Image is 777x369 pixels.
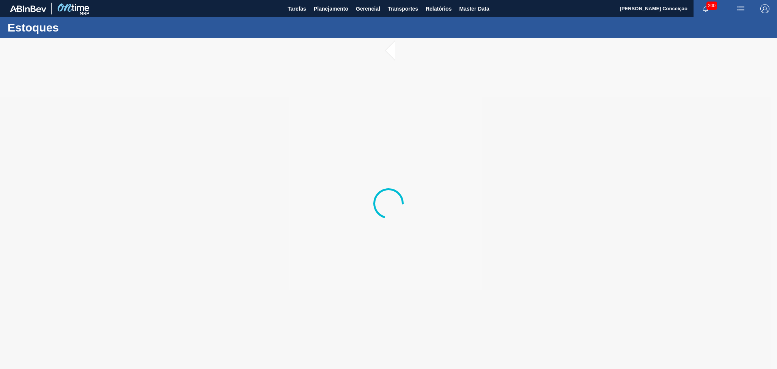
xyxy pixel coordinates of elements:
span: Transportes [388,4,418,13]
span: Tarefas [288,4,306,13]
img: Logout [760,4,769,13]
span: Relatórios [426,4,451,13]
span: Master Data [459,4,489,13]
button: Notificações [694,3,718,14]
span: Gerencial [356,4,380,13]
span: 200 [706,2,717,10]
img: userActions [736,4,745,13]
span: Planejamento [314,4,348,13]
img: TNhmsLtSVTkK8tSr43FrP2fwEKptu5GPRR3wAAAABJRU5ErkJggg== [10,5,46,12]
h1: Estoques [8,23,142,32]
